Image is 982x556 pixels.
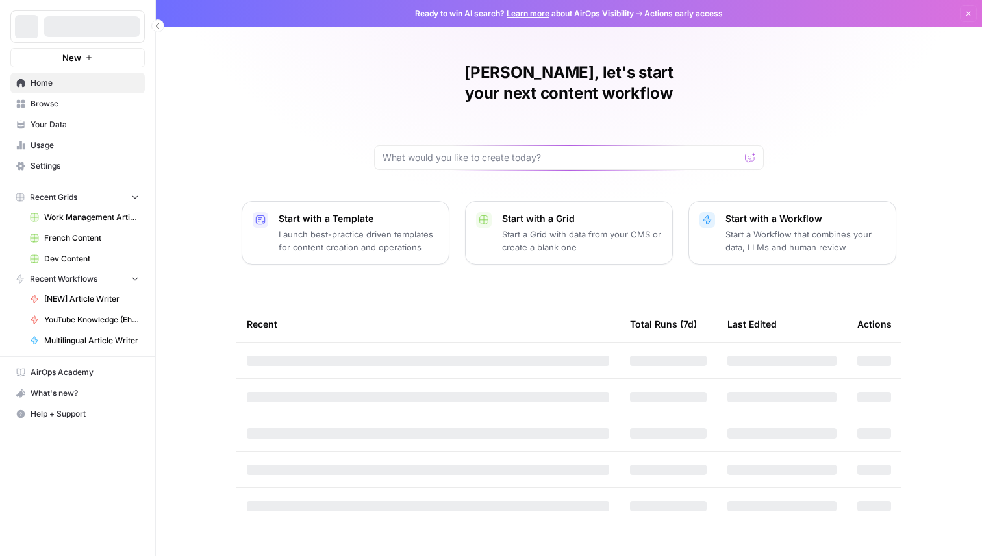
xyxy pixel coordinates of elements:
span: Settings [31,160,139,172]
span: Actions early access [644,8,723,19]
div: Last Edited [727,306,777,342]
p: Start a Grid with data from your CMS or create a blank one [502,228,662,254]
span: Multilingual Article Writer [44,335,139,346]
div: What's new? [11,383,144,403]
span: New [62,51,81,64]
button: Start with a GridStart a Grid with data from your CMS or create a blank one [465,201,673,265]
a: Browse [10,93,145,114]
span: [NEW] Article Writer [44,293,139,305]
h1: [PERSON_NAME], let's start your next content workflow [374,62,764,104]
a: AirOps Academy [10,362,145,383]
span: Recent Grids [30,191,77,203]
span: Your Data [31,119,139,130]
span: Work Management Article Grid [44,212,139,223]
p: Launch best-practice driven templates for content creation and operations [279,228,438,254]
button: Help + Support [10,404,145,424]
p: Start with a Workflow [725,212,885,225]
p: Start a Workflow that combines your data, LLMs and human review [725,228,885,254]
a: French Content [24,228,145,248]
a: YouTube Knowledge (Ehud) [24,309,145,330]
a: Work Management Article Grid [24,207,145,228]
span: YouTube Knowledge (Ehud) [44,314,139,326]
input: What would you like to create today? [383,151,740,164]
a: [NEW] Article Writer [24,289,145,309]
span: Home [31,77,139,89]
span: Recent Workflows [30,273,97,285]
div: Total Runs (7d) [630,306,697,342]
a: Home [10,73,145,93]
span: Usage [31,139,139,151]
span: Ready to win AI search? about AirOps Visibility [415,8,634,19]
button: New [10,48,145,67]
span: French Content [44,232,139,244]
span: AirOps Academy [31,367,139,378]
button: Start with a TemplateLaunch best-practice driven templates for content creation and operations [242,201,449,265]
a: Your Data [10,114,145,135]
div: Actions [857,306,892,342]
a: Learn more [507,8,549,18]
span: Browse [31,98,139,110]
button: What's new? [10,383,145,404]
div: Recent [247,306,609,342]
a: Usage [10,135,145,156]
button: Recent Grids [10,187,145,207]
span: Dev Content [44,253,139,265]
a: Settings [10,156,145,176]
button: Recent Workflows [10,269,145,289]
p: Start with a Template [279,212,438,225]
span: Help + Support [31,408,139,420]
p: Start with a Grid [502,212,662,225]
a: Dev Content [24,248,145,269]
a: Multilingual Article Writer [24,330,145,351]
button: Start with a WorkflowStart a Workflow that combines your data, LLMs and human review [688,201,896,265]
